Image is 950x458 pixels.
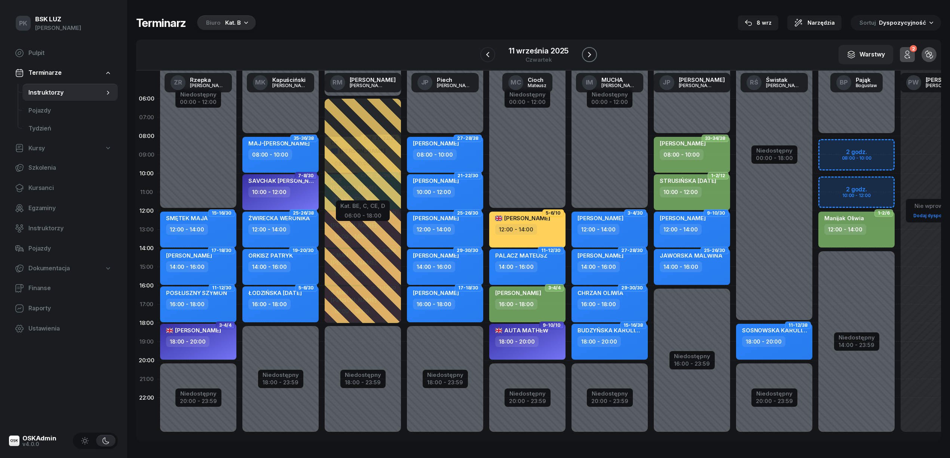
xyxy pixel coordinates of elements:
span: 3-4/4 [548,287,561,289]
span: 29-30/30 [457,250,478,251]
span: Narzędzia [807,18,835,27]
div: v4.0.0 [22,442,56,447]
div: 13:00 [136,220,157,239]
div: 08:00 - 10:00 [413,149,457,160]
div: 06:00 - 18:00 [340,211,385,219]
span: [PERSON_NAME] [495,215,550,222]
span: Sortuj [859,18,877,28]
div: 20:00 - 23:59 [509,396,546,404]
span: Pulpit [28,48,112,58]
div: Kapuściński [272,77,308,83]
span: Pojazdy [28,106,112,116]
div: 06:00 [136,89,157,108]
span: RŚ [750,79,758,86]
span: CHRZAN OLIWIA [577,289,623,296]
span: Egzaminy [28,203,112,213]
div: 14:00 - 16:00 [660,261,702,272]
span: ŻWIRECKA WERONIKA [248,215,310,222]
div: 20:00 - 23:59 [180,396,217,404]
div: Niedostępny [180,92,217,97]
div: 21:00 [136,370,157,388]
div: 12:00 - 14:00 [577,224,619,235]
span: Szkolenia [28,163,112,173]
span: [PERSON_NAME] [660,140,706,147]
div: [PERSON_NAME] [35,23,81,33]
div: Świstak [766,77,802,83]
div: Kat. BE, C, CE, D [340,201,385,211]
span: [PERSON_NAME] [660,215,706,222]
div: 12:00 [136,202,157,220]
a: Szkolenia [9,159,118,177]
span: [PERSON_NAME] [166,327,221,334]
div: Niedostępny [180,391,217,396]
div: 07:00 [136,108,157,127]
div: Niedostępny [263,372,299,378]
span: 33-34/38 [705,138,725,139]
span: 19-20/30 [292,250,314,251]
div: 14:00 - 16:00 [248,261,291,272]
button: 2 [900,47,915,62]
div: 08:00 - 10:00 [248,149,292,160]
div: Rzepka [190,77,226,83]
a: RŚŚwistak[PERSON_NAME] [741,73,808,92]
a: Pojazdy [22,102,118,120]
a: Instruktorzy [22,84,118,102]
div: Mateusz [528,83,546,88]
span: BP [840,79,848,86]
span: [PERSON_NAME] [413,252,459,259]
div: 18:00 [136,314,157,332]
span: 15-16/38 [623,325,643,326]
span: Dokumentacja [28,264,70,273]
div: Niedostępny [509,391,546,396]
button: Niedostępny20:00 - 23:59 [591,389,628,406]
span: AUTA MATHEW [495,327,548,334]
div: 00:00 - 18:00 [756,153,793,161]
span: 25-26/38 [293,212,314,214]
div: 16:00 - 18:00 [413,299,455,310]
span: Terminarze [28,68,61,78]
span: 21-22/30 [457,175,478,176]
span: Kursy [28,144,45,153]
button: Niedostępny00:00 - 18:00 [756,146,793,163]
div: [PERSON_NAME] [272,83,308,88]
div: Niedostępny [756,391,793,396]
a: Dokumentacja [9,260,118,277]
div: Niedostępny [591,391,628,396]
div: Kat. B [225,18,241,27]
span: BUDZYŃSKA KAROLINA [577,327,643,334]
span: 11-12/30 [212,287,232,289]
div: [PERSON_NAME] [679,77,725,83]
div: 20:00 [136,351,157,370]
div: Pająk [856,77,877,83]
a: Terminarze [9,64,118,82]
div: BSK LUZ [35,16,81,22]
div: 00:00 - 12:00 [591,97,628,105]
div: Cioch [528,77,546,83]
span: ŁODZIŃSKA [DATE] [248,289,301,296]
span: [PERSON_NAME] [413,289,459,296]
span: 5-6/10 [546,212,561,214]
div: [PERSON_NAME] [679,83,715,88]
span: ORKISZ PATRYK [248,252,293,259]
span: 11-12/38 [788,325,807,326]
button: Niedostępny20:00 - 23:59 [509,389,546,406]
div: 22:00 [136,388,157,407]
div: 10:00 - 12:00 [248,187,290,197]
button: Kat. BE, C, CE, D06:00 - 18:00 [340,201,385,219]
div: 11:00 [136,183,157,202]
span: ZR [174,79,182,86]
span: IM [586,79,594,86]
span: Pojazdy [28,244,112,253]
a: JPPiech[PERSON_NAME] [411,73,479,92]
span: PALACZ MATEUSZ [495,252,548,259]
div: 14:00 - 16:00 [577,261,620,272]
div: 2 [910,45,917,52]
span: Tydzień [28,124,112,133]
div: 00:00 - 12:00 [180,97,217,105]
div: 18:00 - 20:00 [742,336,785,347]
div: Biuro [206,18,221,27]
span: 1-2/6 [878,212,890,214]
button: 8 wrz [738,15,778,30]
span: JP [663,79,671,86]
div: 16:00 - 23:59 [674,359,710,367]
